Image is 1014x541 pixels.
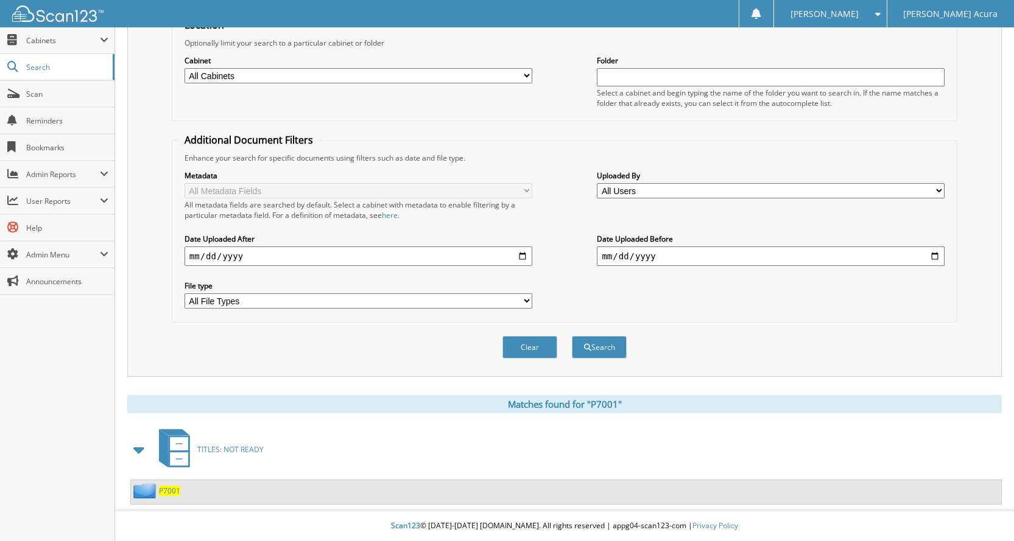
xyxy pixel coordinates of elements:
span: Reminders [26,116,108,126]
a: TITLES: NOT READY [152,425,264,473]
label: File type [185,281,532,291]
span: Search [26,62,107,72]
label: Metadata [185,170,532,181]
div: Optionally limit your search to a particular cabinet or folder [178,38,951,48]
span: Help [26,223,108,233]
a: here [382,210,398,220]
div: Matches found for "P7001" [127,395,1002,413]
button: Clear [502,336,557,358]
div: Select a cabinet and begin typing the name of the folder you want to search in. If the name match... [597,88,945,108]
label: Date Uploaded Before [597,234,945,244]
span: TITLES: NOT READY [197,444,264,455]
span: Bookmarks [26,142,108,153]
div: © [DATE]-[DATE] [DOMAIN_NAME]. All rights reserved | appg04-scan123-com | [115,511,1014,541]
input: end [597,246,945,266]
span: Scan123 [391,520,420,531]
div: All metadata fields are searched by default. Select a cabinet with metadata to enable filtering b... [185,200,532,220]
a: P7001 [159,486,180,496]
span: [PERSON_NAME] [790,10,859,18]
img: folder2.png [133,483,159,498]
span: Cabinets [26,35,100,46]
label: Cabinet [185,55,532,66]
span: Admin Menu [26,250,100,260]
input: start [185,246,532,266]
span: User Reports [26,196,100,206]
button: Search [572,336,627,358]
iframe: Chat Widget [953,483,1014,541]
label: Folder [597,55,945,66]
legend: Additional Document Filters [178,133,319,147]
a: Privacy Policy [692,520,738,531]
img: scan123-logo-white.svg [12,5,104,22]
label: Date Uploaded After [185,234,532,244]
span: Scan [26,89,108,99]
span: Admin Reports [26,169,100,180]
span: Announcements [26,276,108,287]
label: Uploaded By [597,170,945,181]
span: [PERSON_NAME] Acura [903,10,998,18]
div: Enhance your search for specific documents using filters such as date and file type. [178,153,951,163]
